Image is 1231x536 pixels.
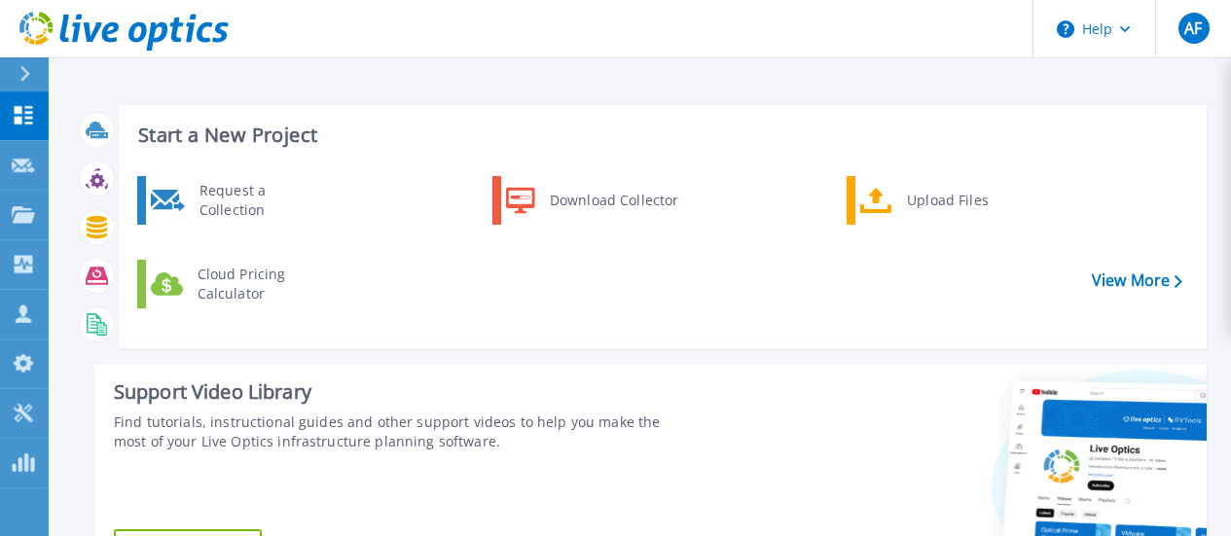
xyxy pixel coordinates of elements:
div: Upload Files [897,181,1041,220]
span: AF [1184,20,1202,36]
a: View More [1092,271,1182,290]
a: Upload Files [847,176,1046,225]
div: Find tutorials, instructional guides and other support videos to help you make the most of your L... [114,412,692,451]
div: Cloud Pricing Calculator [188,265,332,304]
div: Download Collector [540,181,687,220]
a: Download Collector [492,176,692,225]
a: Request a Collection [137,176,337,225]
div: Support Video Library [114,379,692,405]
h3: Start a New Project [138,125,1181,146]
div: Request a Collection [190,181,332,220]
a: Cloud Pricing Calculator [137,260,337,308]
